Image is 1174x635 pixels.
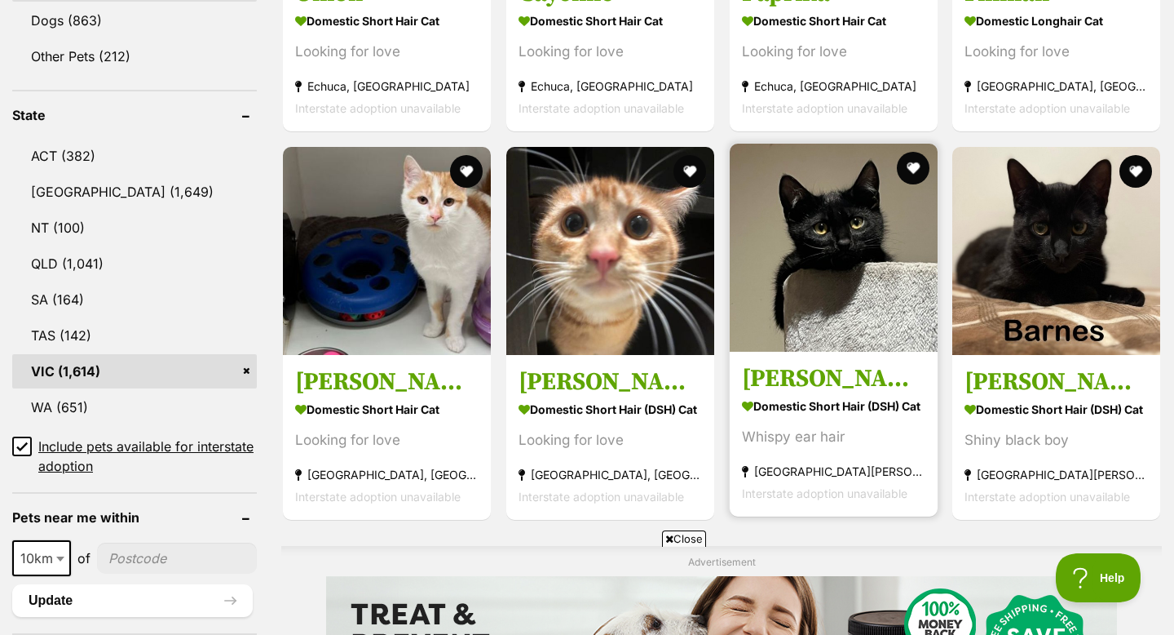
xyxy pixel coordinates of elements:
[964,101,1130,115] span: Interstate adoption unavailable
[964,9,1148,33] strong: Domestic Longhair Cat
[964,490,1130,504] span: Interstate adoption unavailable
[742,41,925,63] div: Looking for love
[952,354,1160,520] a: [PERSON_NAME] Domestic Short Hair (DSH) Cat Shiny black boy [GEOGRAPHIC_DATA][PERSON_NAME][GEOGRA...
[295,397,479,421] strong: Domestic Short Hair Cat
[519,464,702,486] strong: [GEOGRAPHIC_DATA], [GEOGRAPHIC_DATA]
[12,584,253,617] button: Update
[97,543,257,574] input: postcode
[964,429,1148,451] div: Shiny black boy
[295,9,479,33] strong: Domestic Short Hair Cat
[964,366,1148,397] h3: [PERSON_NAME]
[506,354,714,520] a: [PERSON_NAME] Domestic Short Hair (DSH) Cat Looking for love [GEOGRAPHIC_DATA], [GEOGRAPHIC_DATA]...
[295,464,479,486] strong: [GEOGRAPHIC_DATA], [GEOGRAPHIC_DATA]
[964,75,1148,97] strong: [GEOGRAPHIC_DATA], [GEOGRAPHIC_DATA]
[742,426,925,448] div: Whispy ear hair
[12,282,257,317] a: SA (164)
[295,366,479,397] h3: [PERSON_NAME]
[519,397,702,421] strong: Domestic Short Hair (DSH) Cat
[519,41,702,63] div: Looking for love
[742,394,925,418] strong: Domestic Short Hair (DSH) Cat
[964,397,1148,421] strong: Domestic Short Hair (DSH) Cat
[283,147,491,355] img: Jean Louis - Domestic Short Hair Cat
[730,144,938,352] img: Wilford - Domestic Short Hair (DSH) Cat
[742,9,925,33] strong: Domestic Short Hair Cat
[12,3,257,38] a: Dogs (863)
[450,155,483,188] button: favourite
[519,490,684,504] span: Interstate adoption unavailable
[295,75,479,97] strong: Echuca, [GEOGRAPHIC_DATA]
[283,354,491,520] a: [PERSON_NAME] Domestic Short Hair Cat Looking for love [GEOGRAPHIC_DATA], [GEOGRAPHIC_DATA] Inter...
[12,318,257,353] a: TAS (142)
[12,510,257,525] header: Pets near me within
[519,429,702,451] div: Looking for love
[12,175,257,209] a: [GEOGRAPHIC_DATA] (1,649)
[662,531,706,547] span: Close
[964,464,1148,486] strong: [GEOGRAPHIC_DATA][PERSON_NAME][GEOGRAPHIC_DATA]
[290,553,884,627] iframe: Advertisement
[1056,553,1141,602] iframe: Help Scout Beacon - Open
[519,101,684,115] span: Interstate adoption unavailable
[730,351,938,517] a: [PERSON_NAME] Domestic Short Hair (DSH) Cat Whispy ear hair [GEOGRAPHIC_DATA][PERSON_NAME][GEOGRA...
[12,211,257,245] a: NT (100)
[295,41,479,63] div: Looking for love
[12,108,257,122] header: State
[77,548,90,568] span: of
[964,41,1148,63] div: Looking for love
[14,547,69,570] span: 10km
[896,152,929,184] button: favourite
[506,147,714,355] img: George - Domestic Short Hair (DSH) Cat
[742,363,925,394] h3: [PERSON_NAME]
[12,437,257,476] a: Include pets available for interstate adoption
[519,75,702,97] strong: Echuca, [GEOGRAPHIC_DATA]
[742,75,925,97] strong: Echuca, [GEOGRAPHIC_DATA]
[295,490,461,504] span: Interstate adoption unavailable
[952,147,1160,355] img: Barnes - Domestic Short Hair (DSH) Cat
[12,540,71,576] span: 10km
[12,354,257,389] a: VIC (1,614)
[12,39,257,73] a: Other Pets (212)
[673,155,706,188] button: favourite
[519,366,702,397] h3: [PERSON_NAME]
[295,429,479,451] div: Looking for love
[519,9,702,33] strong: Domestic Short Hair Cat
[12,246,257,281] a: QLD (1,041)
[12,139,257,173] a: ACT (382)
[742,101,907,115] span: Interstate adoption unavailable
[742,486,907,500] span: Interstate adoption unavailable
[12,390,257,424] a: WA (651)
[742,460,925,482] strong: [GEOGRAPHIC_DATA][PERSON_NAME][GEOGRAPHIC_DATA]
[295,101,461,115] span: Interstate adoption unavailable
[1119,155,1152,188] button: favourite
[38,437,257,476] span: Include pets available for interstate adoption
